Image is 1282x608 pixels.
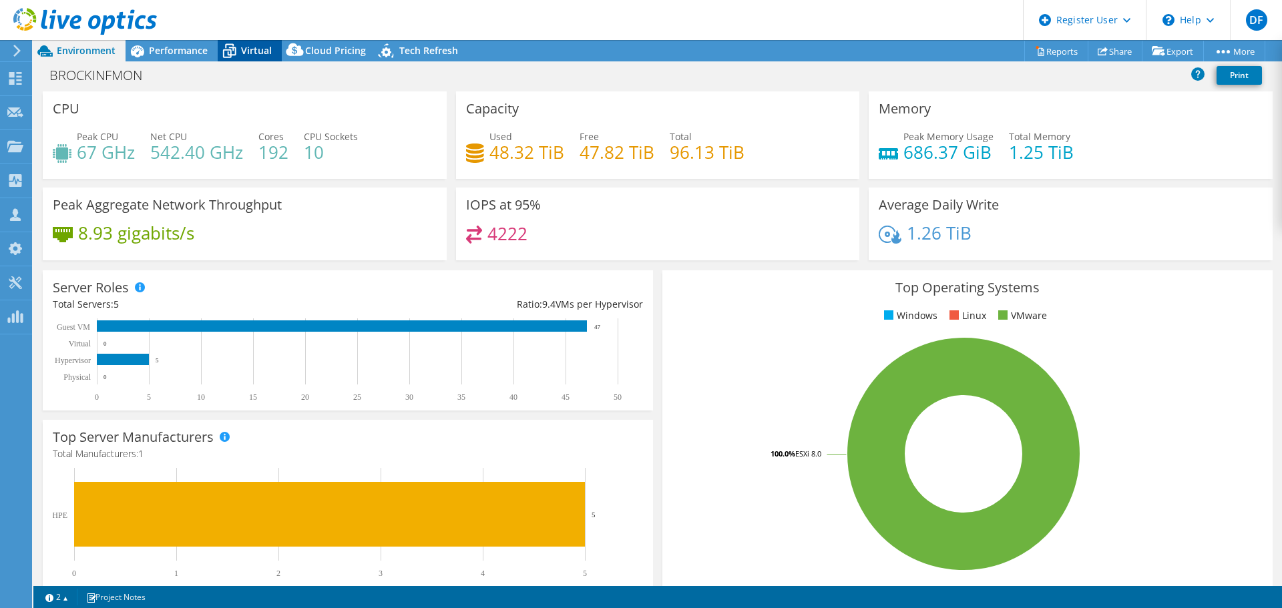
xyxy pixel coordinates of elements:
[903,145,994,160] h4: 686.37 GiB
[903,130,994,143] span: Peak Memory Usage
[77,130,118,143] span: Peak CPU
[103,374,107,380] text: 0
[670,145,744,160] h4: 96.13 TiB
[1162,14,1174,26] svg: \n
[72,569,76,578] text: 0
[77,589,155,605] a: Project Notes
[305,44,366,57] span: Cloud Pricing
[149,44,208,57] span: Performance
[542,298,556,310] span: 9.4
[57,322,90,332] text: Guest VM
[672,280,1263,295] h3: Top Operating Systems
[53,280,129,295] h3: Server Roles
[466,101,519,116] h3: Capacity
[1142,41,1204,61] a: Export
[481,569,485,578] text: 4
[147,392,151,402] text: 5
[580,130,599,143] span: Free
[879,198,999,212] h3: Average Daily Write
[241,44,272,57] span: Virtual
[466,198,541,212] h3: IOPS at 95%
[592,511,596,519] text: 5
[1246,9,1267,31] span: DF
[1024,41,1088,61] a: Reports
[580,145,654,160] h4: 47.82 TiB
[156,357,159,364] text: 5
[907,226,972,240] h4: 1.26 TiB
[138,447,144,460] span: 1
[95,392,99,402] text: 0
[1009,130,1070,143] span: Total Memory
[489,130,512,143] span: Used
[946,308,986,323] li: Linux
[53,446,643,461] h4: Total Manufacturers:
[174,569,178,578] text: 1
[509,392,517,402] text: 40
[457,392,465,402] text: 35
[348,297,643,312] div: Ratio: VMs per Hypervisor
[881,308,937,323] li: Windows
[197,392,205,402] text: 10
[405,392,413,402] text: 30
[301,392,309,402] text: 20
[795,448,821,459] tspan: ESXi 8.0
[353,392,361,402] text: 25
[487,226,527,241] h4: 4222
[1088,41,1142,61] a: Share
[78,226,194,240] h4: 8.93 gigabits/s
[57,44,116,57] span: Environment
[594,324,601,330] text: 47
[258,145,288,160] h4: 192
[489,145,564,160] h4: 48.32 TiB
[379,569,383,578] text: 3
[1203,41,1265,61] a: More
[1217,66,1262,85] a: Print
[562,392,570,402] text: 45
[69,339,91,348] text: Virtual
[150,130,187,143] span: Net CPU
[53,198,282,212] h3: Peak Aggregate Network Throughput
[304,145,358,160] h4: 10
[258,130,284,143] span: Cores
[53,101,79,116] h3: CPU
[1009,145,1074,160] h4: 1.25 TiB
[150,145,243,160] h4: 542.40 GHz
[52,511,67,520] text: HPE
[43,68,163,83] h1: BROCKINFMON
[399,44,458,57] span: Tech Refresh
[63,372,91,382] text: Physical
[249,392,257,402] text: 15
[55,356,91,365] text: Hypervisor
[53,297,348,312] div: Total Servers:
[995,308,1047,323] li: VMware
[670,130,692,143] span: Total
[583,569,587,578] text: 5
[77,145,135,160] h4: 67 GHz
[276,569,280,578] text: 2
[879,101,931,116] h3: Memory
[53,430,214,444] h3: Top Server Manufacturers
[771,448,795,459] tspan: 100.0%
[36,589,77,605] a: 2
[114,298,119,310] span: 5
[304,130,358,143] span: CPU Sockets
[103,340,107,347] text: 0
[614,392,622,402] text: 50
